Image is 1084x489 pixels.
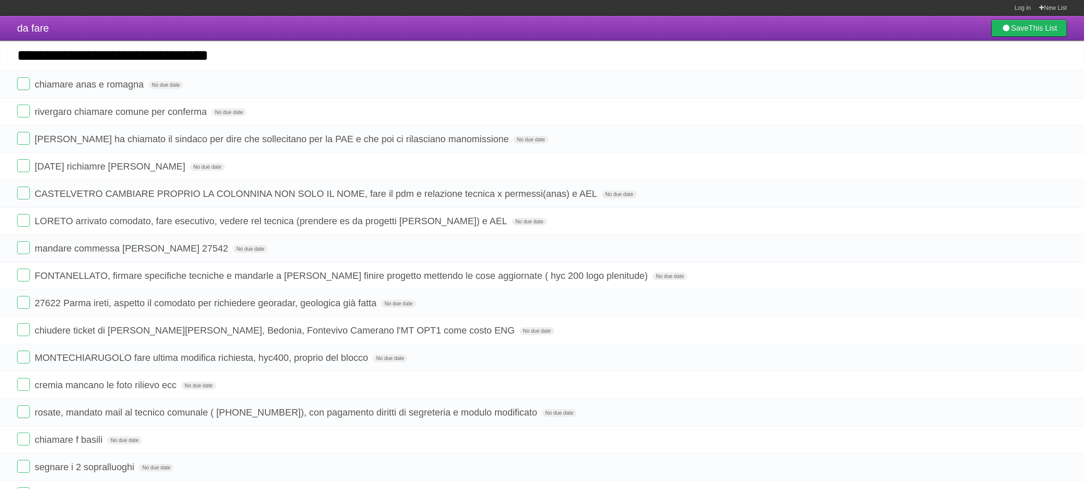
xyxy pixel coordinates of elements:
label: Done [17,378,30,391]
a: SaveThis List [991,20,1067,37]
span: mandare commessa [PERSON_NAME] 27542 [35,243,230,254]
span: rosate, mandato mail al tecnico comunale ( [PHONE_NUMBER]), con pagamento diritti di segreteria e... [35,407,539,418]
span: No due date [181,382,216,389]
span: No due date [107,436,142,444]
label: Done [17,214,30,227]
span: da fare [17,22,49,34]
span: LORETO arrivato comodato, fare esecutivo, vedere rel tecnica (prendere es da progetti [PERSON_NAM... [35,216,509,226]
span: FONTANELLATO, firmare specifiche tecniche e mandarle a [PERSON_NAME] finire progetto mettendo le ... [35,270,650,281]
span: rivergaro chiamare comune per conferma [35,106,209,117]
label: Done [17,159,30,172]
span: No due date [653,272,687,280]
span: chiamare f basili [35,434,105,445]
span: No due date [519,327,554,335]
span: chiamare anas e romagna [35,79,146,90]
span: No due date [373,354,408,362]
span: chiudere ticket di [PERSON_NAME][PERSON_NAME], Bedonia, Fontevivo Camerano l'MT OPT1 come costo ENG [35,325,517,336]
span: [DATE] richiamre [PERSON_NAME] [35,161,187,172]
label: Done [17,187,30,199]
label: Done [17,105,30,117]
span: No due date [513,136,548,143]
span: segnare i 2 sopralluoghi [35,462,137,472]
span: 27622 Parma ireti, aspetto il comodato per richiedere georadar, geologica già fatta [35,298,379,308]
label: Done [17,269,30,281]
span: cremia mancano le foto rilievo ecc [35,380,179,390]
span: No due date [512,218,547,225]
label: Done [17,351,30,363]
label: Done [17,132,30,145]
label: Done [17,296,30,309]
span: MONTECHIARUGOLO fare ultima modifica richiesta, hyc400, proprio del blocco [35,352,370,363]
b: This List [1029,24,1057,32]
label: Done [17,433,30,445]
span: No due date [139,464,174,471]
label: Done [17,460,30,473]
span: No due date [381,300,416,307]
label: Done [17,405,30,418]
label: Done [17,241,30,254]
span: No due date [212,108,246,116]
span: [PERSON_NAME] ha chiamato il sindaco per dire che sollecitano per la PAE e che poi ci rilasciano ... [35,134,511,144]
label: Done [17,323,30,336]
span: No due date [190,163,224,171]
label: Done [17,77,30,90]
span: No due date [602,190,636,198]
span: No due date [233,245,268,253]
span: CASTELVETRO CAMBIARE PROPRIO LA COLONNINA NON SOLO IL NOME, fare il pdm e relazione tecnica x per... [35,188,599,199]
span: No due date [149,81,183,89]
span: No due date [542,409,577,417]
